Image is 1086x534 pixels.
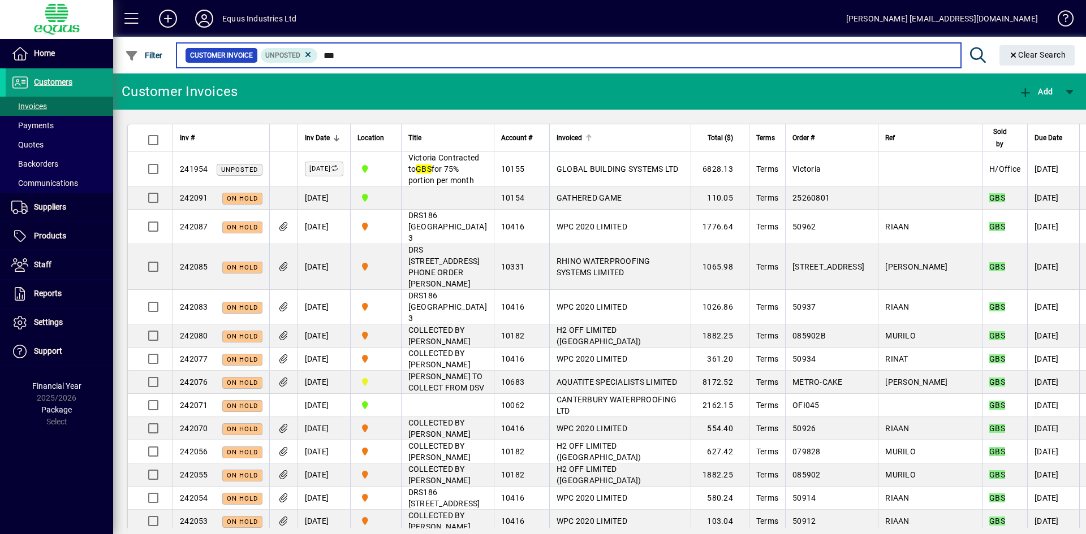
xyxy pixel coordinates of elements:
[792,222,816,231] span: 50962
[792,164,821,173] span: Victoria
[298,487,350,510] td: [DATE]
[989,164,1020,173] span: H/Office
[885,516,909,526] span: RIAAN
[408,511,471,531] span: COLLECTED BY [PERSON_NAME]
[180,470,208,479] span: 242055
[1019,87,1053,96] span: Add
[501,222,524,231] span: 10416
[691,487,749,510] td: 580.24
[34,231,66,240] span: Products
[298,417,350,440] td: [DATE]
[180,377,208,387] span: 242076
[557,424,627,433] span: WPC 2020 LIMITED
[501,132,532,144] span: Account #
[305,132,330,144] span: Inv Date
[190,50,253,61] span: Customer Invoice
[1027,152,1079,186] td: [DATE]
[501,447,524,456] span: 10182
[408,349,471,369] span: COLLECTED BY [PERSON_NAME]
[298,348,350,371] td: [DATE]
[691,324,749,348] td: 1882.25
[691,244,749,290] td: 1065.98
[999,45,1075,66] button: Clear
[1027,186,1079,210] td: [DATE]
[227,402,258,410] span: On hold
[227,426,258,433] span: On hold
[501,470,524,479] span: 10182
[557,302,627,311] span: WPC 2020 LIMITED
[408,132,487,144] div: Title
[1027,371,1079,394] td: [DATE]
[298,371,350,394] td: [DATE]
[408,291,487,323] span: DRS186 [GEOGRAPHIC_DATA] 3
[357,132,384,144] span: Location
[41,405,72,414] span: Package
[557,464,641,485] span: H2 OFF LIMITED ([GEOGRAPHIC_DATA])
[691,290,749,324] td: 1026.86
[792,377,843,387] span: METRO-CAKE
[698,132,743,144] div: Total ($)
[298,210,350,244] td: [DATE]
[180,447,208,456] span: 242056
[34,289,62,298] span: Reports
[34,318,63,327] span: Settings
[1027,487,1079,510] td: [DATE]
[227,333,258,340] span: On hold
[227,264,258,271] span: On hold
[989,125,1010,150] span: Sold by
[34,260,51,269] span: Staff
[885,132,895,144] span: Ref
[501,424,524,433] span: 10416
[180,331,208,340] span: 242080
[792,302,816,311] span: 50937
[150,8,186,29] button: Add
[885,470,916,479] span: MURILO
[357,445,394,458] span: 4S SOUTHERN
[989,516,1005,526] em: GBS
[298,186,350,210] td: [DATE]
[792,424,816,433] span: 50926
[691,152,749,186] td: 6828.13
[989,377,1005,387] em: GBS
[557,441,641,462] span: H2 OFF LIMITED ([GEOGRAPHIC_DATA])
[792,401,820,410] span: OFI045
[357,515,394,527] span: 4S SOUTHERN
[227,518,258,526] span: On hold
[501,193,524,202] span: 10154
[501,493,524,502] span: 10416
[756,164,778,173] span: Terms
[227,379,258,387] span: On hold
[408,153,480,185] span: Victoria Contracted to for 75% portion per month
[6,309,113,337] a: Settings
[180,493,208,502] span: 242054
[885,262,947,271] span: [PERSON_NAME]
[408,488,480,508] span: DRS186 [STREET_ADDRESS]
[756,354,778,363] span: Terms
[885,354,908,363] span: RINAT
[557,516,627,526] span: WPC 2020 LIMITED
[557,193,622,202] span: GATHERED GAME
[756,424,778,433] span: Terms
[11,159,58,168] span: Backorders
[357,329,394,342] span: 4S SOUTHERN
[756,470,778,479] span: Terms
[305,132,343,144] div: Inv Date
[227,449,258,456] span: On hold
[501,401,524,410] span: 10062
[180,354,208,363] span: 242077
[1027,463,1079,487] td: [DATE]
[792,447,821,456] span: 079828
[1027,244,1079,290] td: [DATE]
[885,331,916,340] span: MURILO
[6,97,113,116] a: Invoices
[756,516,778,526] span: Terms
[265,51,300,59] span: Unposted
[691,394,749,417] td: 2162.15
[557,132,684,144] div: Invoiced
[11,140,44,149] span: Quotes
[989,493,1005,502] em: GBS
[6,116,113,135] a: Payments
[885,302,909,311] span: RIAAN
[691,510,749,533] td: 103.04
[1027,210,1079,244] td: [DATE]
